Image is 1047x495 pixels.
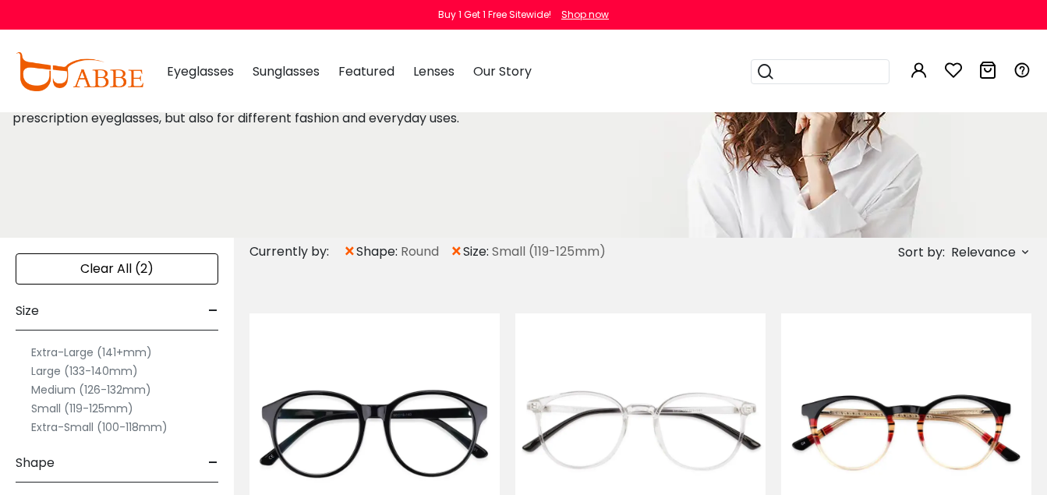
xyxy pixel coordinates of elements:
span: Round [401,242,439,261]
span: Sunglasses [253,62,320,80]
span: Sort by: [898,243,945,261]
span: Size [16,292,39,330]
div: Shop now [561,8,609,22]
img: Translucent Denmark - TR ,Light Weight [515,369,766,495]
span: × [343,238,356,266]
img: Black Masontown - Acetate ,Universal Bridge Fit [249,369,500,495]
span: - [208,444,218,482]
span: Small (119-125mm) [492,242,606,261]
span: Our Story [473,62,532,80]
label: Medium (126-132mm) [31,380,151,399]
div: Clear All (2) [16,253,218,285]
img: Pattern Berounka - Acetate ,Universal Bridge Fit [781,369,1031,495]
label: Large (133-140mm) [31,362,138,380]
span: Shape [16,444,55,482]
span: × [450,238,463,266]
div: Buy 1 Get 1 Free Sitewide! [438,8,551,22]
label: Extra-Large (141+mm) [31,343,152,362]
span: Lenses [413,62,455,80]
label: Extra-Small (100-118mm) [31,418,168,437]
span: - [208,292,218,330]
a: Shop now [554,8,609,21]
span: shape: [356,242,401,261]
span: Eyeglasses [167,62,234,80]
div: Currently by: [249,238,343,266]
label: Small (119-125mm) [31,399,133,418]
span: Featured [338,62,394,80]
span: Relevance [951,239,1016,267]
span: size: [463,242,492,261]
img: abbeglasses.com [16,52,143,91]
